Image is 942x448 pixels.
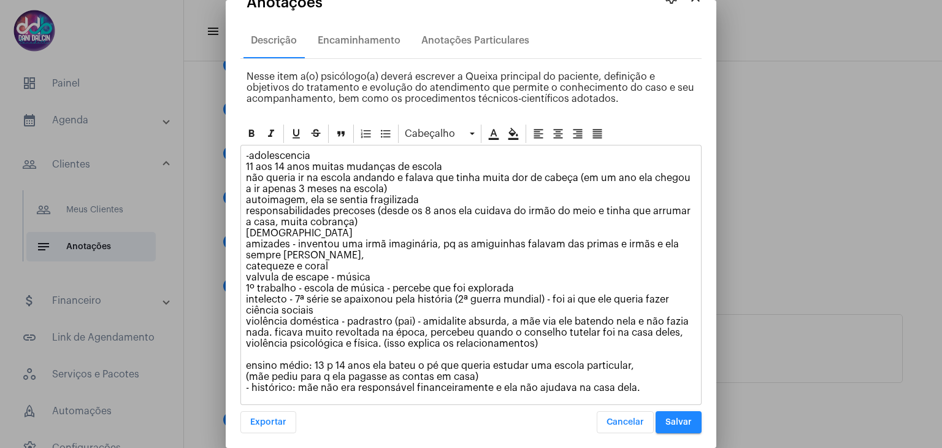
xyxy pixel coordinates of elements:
[549,125,567,143] div: Alinhar ao centro
[607,418,644,427] span: Cancelar
[318,35,400,46] div: Encaminhamento
[251,35,297,46] div: Descrição
[421,35,529,46] div: Anotações Particulares
[656,411,702,433] button: Salvar
[377,125,395,143] div: Bullet List
[246,150,696,393] p: -adolescencia 11 aos 14 anos muitas mudanças de escola não queria ir na escola andando e falava q...
[484,125,503,143] div: Cor do texto
[529,125,548,143] div: Alinhar à esquerda
[357,125,375,143] div: Ordered List
[242,125,261,143] div: Negrito
[250,418,286,427] span: Exportar
[402,125,478,143] div: Cabeçalho
[307,125,325,143] div: Strike
[665,418,692,427] span: Salvar
[287,125,305,143] div: Sublinhado
[332,125,350,143] div: Blockquote
[588,125,607,143] div: Alinhar justificado
[569,125,587,143] div: Alinhar à direita
[597,411,654,433] button: Cancelar
[247,72,694,104] span: Nesse item a(o) psicólogo(a) deverá escrever a Queixa principal do paciente, definição e objetivo...
[240,411,296,433] button: Exportar
[262,125,280,143] div: Itálico
[504,125,523,143] div: Cor de fundo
